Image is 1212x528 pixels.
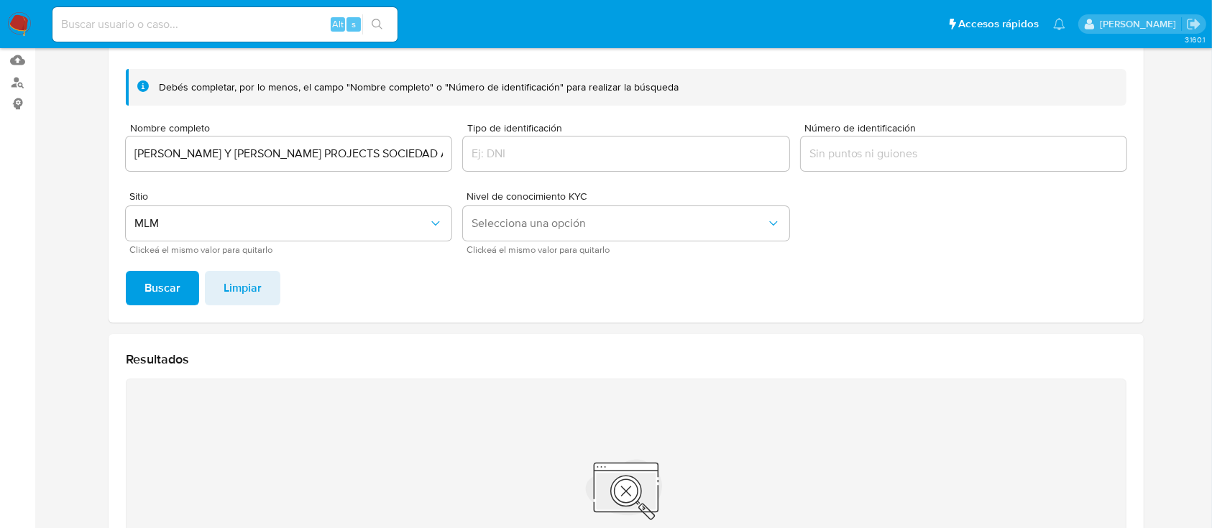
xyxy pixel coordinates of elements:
input: Buscar usuario o caso... [52,15,398,34]
a: Notificaciones [1053,18,1065,30]
span: 3.160.1 [1185,34,1205,45]
span: Alt [332,17,344,31]
a: Salir [1186,17,1201,32]
button: search-icon [362,14,392,34]
p: alan.cervantesmartinez@mercadolibre.com.mx [1100,17,1181,31]
span: Accesos rápidos [958,17,1039,32]
span: s [352,17,356,31]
